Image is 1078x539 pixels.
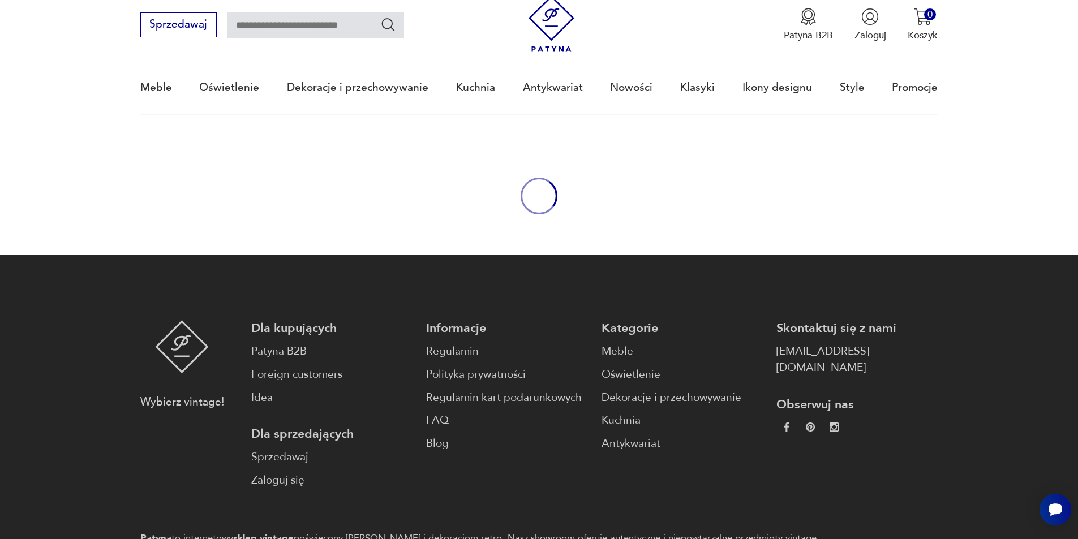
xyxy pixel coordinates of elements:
a: Klasyki [680,62,715,114]
img: 37d27d81a828e637adc9f9cb2e3d3a8a.webp [806,422,815,432]
a: Foreign customers [251,366,413,383]
a: Regulamin [426,343,587,360]
a: Meble [602,343,763,360]
button: Zaloguj [854,8,886,42]
a: Oświetlenie [199,62,259,114]
a: Ikona medaluPatyna B2B [784,8,833,42]
a: Dekoracje i przechowywanie [602,390,763,406]
button: Szukaj [380,16,397,33]
a: Style [840,62,865,114]
button: Patyna B2B [784,8,833,42]
a: Sprzedawaj [140,21,217,30]
img: c2fd9cf7f39615d9d6839a72ae8e59e5.webp [830,422,839,432]
img: Ikona medalu [800,8,817,25]
a: FAQ [426,412,587,429]
a: Zaloguj się [251,472,413,489]
p: Patyna B2B [784,29,833,42]
a: Meble [140,62,172,114]
img: da9060093f698e4c3cedc1453eec5031.webp [782,422,791,432]
p: Zaloguj [854,29,886,42]
a: Kuchnia [602,412,763,429]
p: Dla kupujących [251,320,413,337]
p: Obserwuj nas [776,396,938,413]
button: Sprzedawaj [140,12,217,37]
a: Kuchnia [456,62,495,114]
p: Dla sprzedających [251,426,413,442]
iframe: Smartsupp widget button [1040,494,1071,525]
p: Koszyk [908,29,938,42]
a: Blog [426,435,587,452]
a: [EMAIL_ADDRESS][DOMAIN_NAME] [776,343,938,376]
button: 0Koszyk [908,8,938,42]
a: Patyna B2B [251,343,413,360]
img: Patyna - sklep z meblami i dekoracjami vintage [155,320,209,373]
p: Kategorie [602,320,763,337]
a: Promocje [892,62,938,114]
p: Wybierz vintage! [140,394,224,411]
a: Antykwariat [523,62,583,114]
a: Antykwariat [602,435,763,452]
a: Oświetlenie [602,366,763,383]
a: Polityka prywatności [426,366,587,383]
p: Informacje [426,320,587,337]
a: Sprzedawaj [251,449,413,465]
img: Ikona koszyka [914,8,931,25]
a: Idea [251,390,413,406]
p: Skontaktuj się z nami [776,320,938,337]
div: 0 [924,8,936,20]
a: Ikony designu [742,62,812,114]
a: Regulamin kart podarunkowych [426,390,587,406]
a: Dekoracje i przechowywanie [287,62,428,114]
a: Nowości [610,62,652,114]
img: Ikonka użytkownika [861,8,879,25]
